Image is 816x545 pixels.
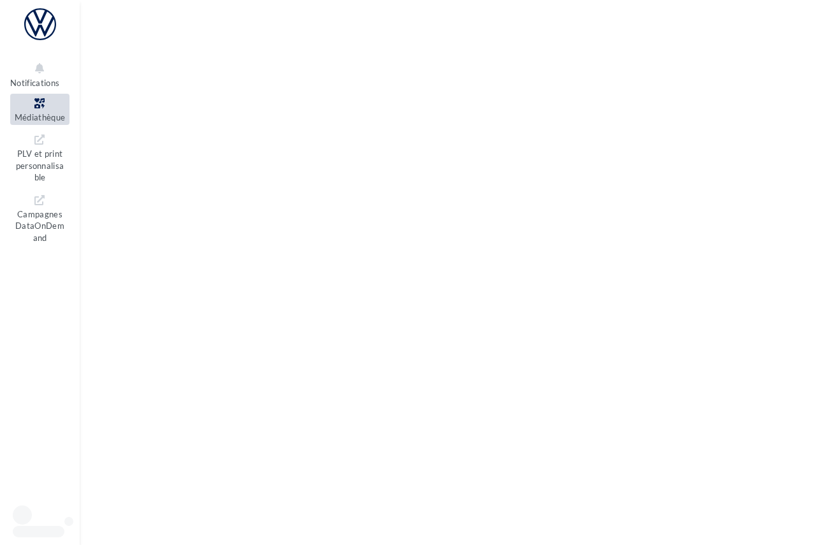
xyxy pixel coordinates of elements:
span: Médiathèque [15,112,66,122]
a: Campagnes DataOnDemand [10,191,69,246]
span: Notifications [10,78,59,88]
a: Médiathèque [10,94,69,125]
span: Campagnes DataOnDemand [15,207,64,243]
span: PLV et print personnalisable [16,146,64,182]
a: PLV et print personnalisable [10,130,69,185]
